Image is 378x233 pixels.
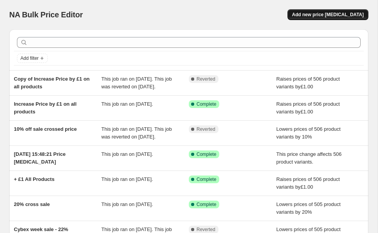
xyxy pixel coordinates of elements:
span: Raises prices of 506 product variants by [276,76,340,89]
span: + £1 All Products [14,176,54,182]
span: This job ran on [DATE]. This job was reverted on [DATE]. [101,126,172,140]
span: Lowers prices of 505 product variants by 20% [276,201,341,215]
span: Add new price [MEDICAL_DATA] [292,12,364,18]
span: This job ran on [DATE]. [101,201,153,207]
span: 20% cross sale [14,201,50,207]
span: £1.00 [301,84,313,89]
span: Complete [197,201,216,208]
span: Complete [197,151,216,157]
span: £1.00 [301,184,313,190]
span: Raises prices of 506 product variants by [276,101,340,115]
span: [DATE] 15:48:21 Price [MEDICAL_DATA] [14,151,66,165]
span: 10% off sale crossed price [14,126,77,132]
span: NA Bulk Price Editor [9,10,83,19]
span: This job ran on [DATE]. This job was reverted on [DATE]. [101,76,172,89]
span: £1.00 [301,109,313,115]
span: This job ran on [DATE]. [101,101,153,107]
span: Reverted [197,226,215,233]
span: Raises prices of 506 product variants by [276,176,340,190]
span: Complete [197,176,216,182]
span: Reverted [197,126,215,132]
span: This price change affects 506 product variants. [276,151,342,165]
span: Add filter [20,55,39,61]
span: Lowers prices of 506 product variants by 10% [276,126,341,140]
button: Add new price [MEDICAL_DATA] [287,9,368,20]
span: Increase Price by £1 on all products [14,101,77,115]
span: Complete [197,101,216,107]
span: This job ran on [DATE]. [101,176,153,182]
span: This job ran on [DATE]. [101,151,153,157]
span: Cybex week sale - 22% [14,226,68,232]
span: Reverted [197,76,215,82]
button: Add filter [17,54,48,63]
span: Copy of Increase Price by £1 on all products [14,76,90,89]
